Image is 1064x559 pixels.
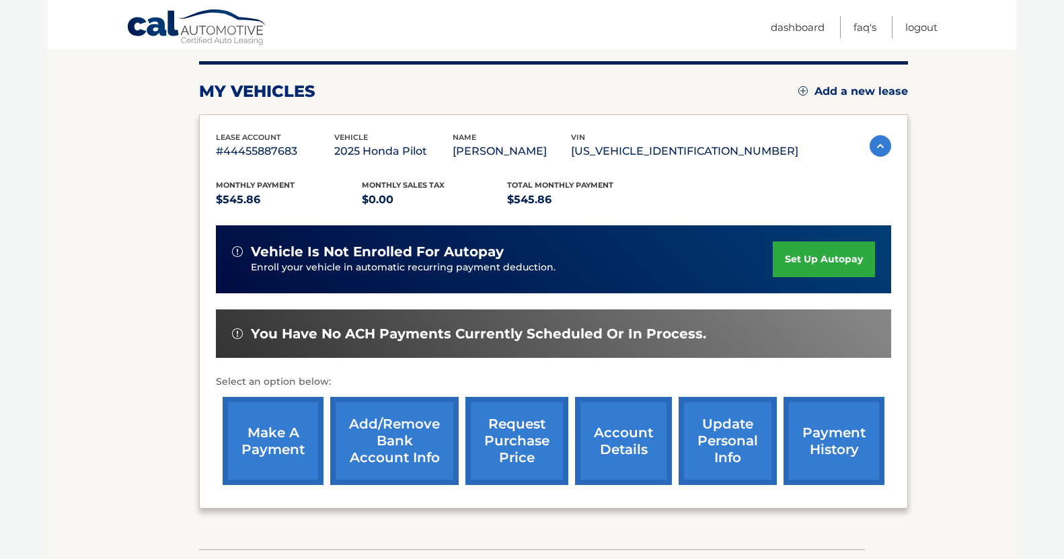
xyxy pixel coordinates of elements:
img: alert-white.svg [232,328,243,339]
span: vehicle is not enrolled for autopay [251,244,504,260]
p: [US_VEHICLE_IDENTIFICATION_NUMBER] [571,142,798,161]
span: Total Monthly Payment [507,180,613,190]
span: Monthly sales Tax [362,180,445,190]
p: Select an option below: [216,374,891,390]
a: set up autopay [773,241,875,277]
a: FAQ's [853,16,876,38]
a: Logout [905,16,938,38]
a: request purchase price [465,397,568,485]
p: [PERSON_NAME] [453,142,571,161]
img: add.svg [798,86,808,96]
a: make a payment [223,397,324,485]
a: account details [575,397,672,485]
span: You have no ACH payments currently scheduled or in process. [251,326,706,342]
img: alert-white.svg [232,246,243,257]
a: Add a new lease [798,85,908,98]
p: Enroll your vehicle in automatic recurring payment deduction. [251,260,773,275]
a: Add/Remove bank account info [330,397,459,485]
p: $0.00 [362,190,508,209]
span: lease account [216,133,281,142]
a: Cal Automotive [126,9,268,48]
span: vin [571,133,585,142]
p: 2025 Honda Pilot [334,142,453,161]
a: payment history [784,397,884,485]
h2: my vehicles [199,81,315,102]
span: Monthly Payment [216,180,295,190]
span: name [453,133,476,142]
p: #44455887683 [216,142,334,161]
img: accordion-active.svg [870,135,891,157]
p: $545.86 [507,190,653,209]
a: update personal info [679,397,777,485]
a: Dashboard [771,16,825,38]
span: vehicle [334,133,368,142]
p: $545.86 [216,190,362,209]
